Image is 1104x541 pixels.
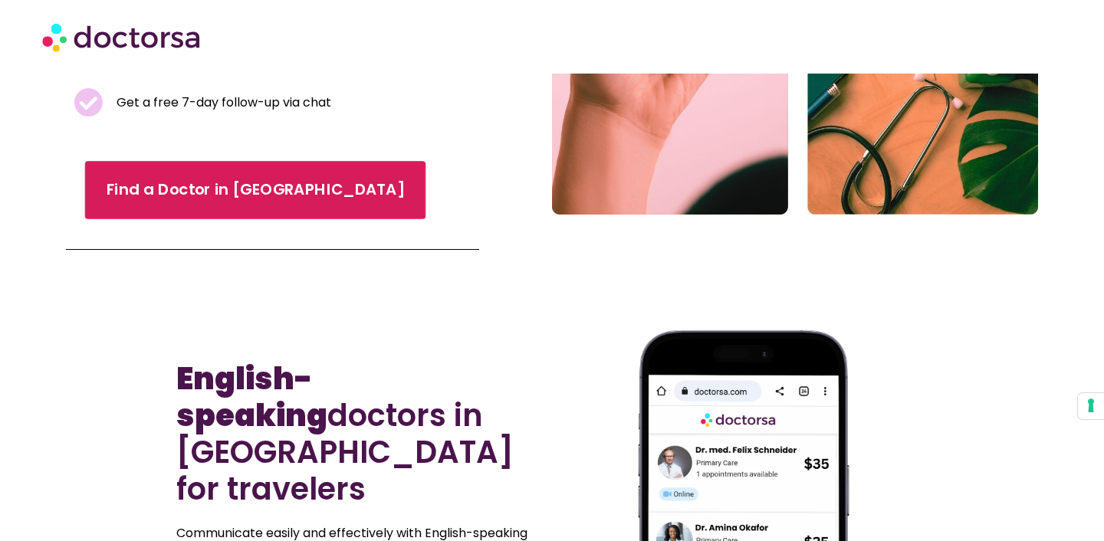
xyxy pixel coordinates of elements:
[113,92,331,113] span: Get a free 7-day follow-up via chat
[85,161,426,219] a: Find a Doctor in [GEOGRAPHIC_DATA]
[1078,393,1104,419] button: Your consent preferences for tracking technologies
[176,357,327,437] b: English-speaking
[176,360,544,507] h2: doctors in [GEOGRAPHIC_DATA] for travelers
[107,179,405,201] span: Find a Doctor in [GEOGRAPHIC_DATA]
